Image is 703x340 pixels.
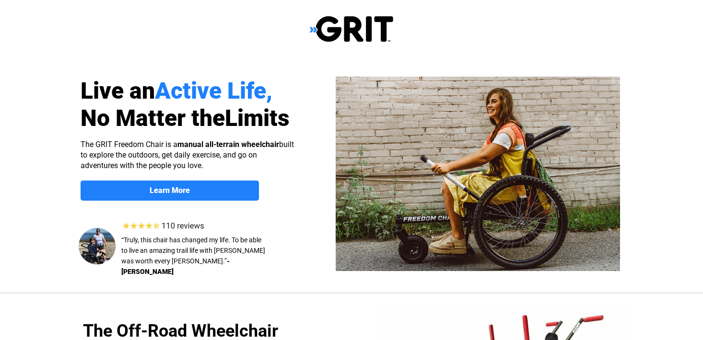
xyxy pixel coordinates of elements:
[81,140,294,170] span: The GRIT Freedom Chair is a built to explore the outdoors, get daily exercise, and go on adventur...
[121,236,265,265] span: “Truly, this chair has changed my life. To be able to live an amazing trail life with [PERSON_NAM...
[81,104,225,132] span: No Matter the
[155,77,272,104] span: Active Life,
[150,186,190,195] strong: Learn More
[225,104,290,132] span: Limits
[81,181,259,201] a: Learn More
[81,77,155,104] span: Live an
[177,140,279,149] strong: manual all-terrain wheelchair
